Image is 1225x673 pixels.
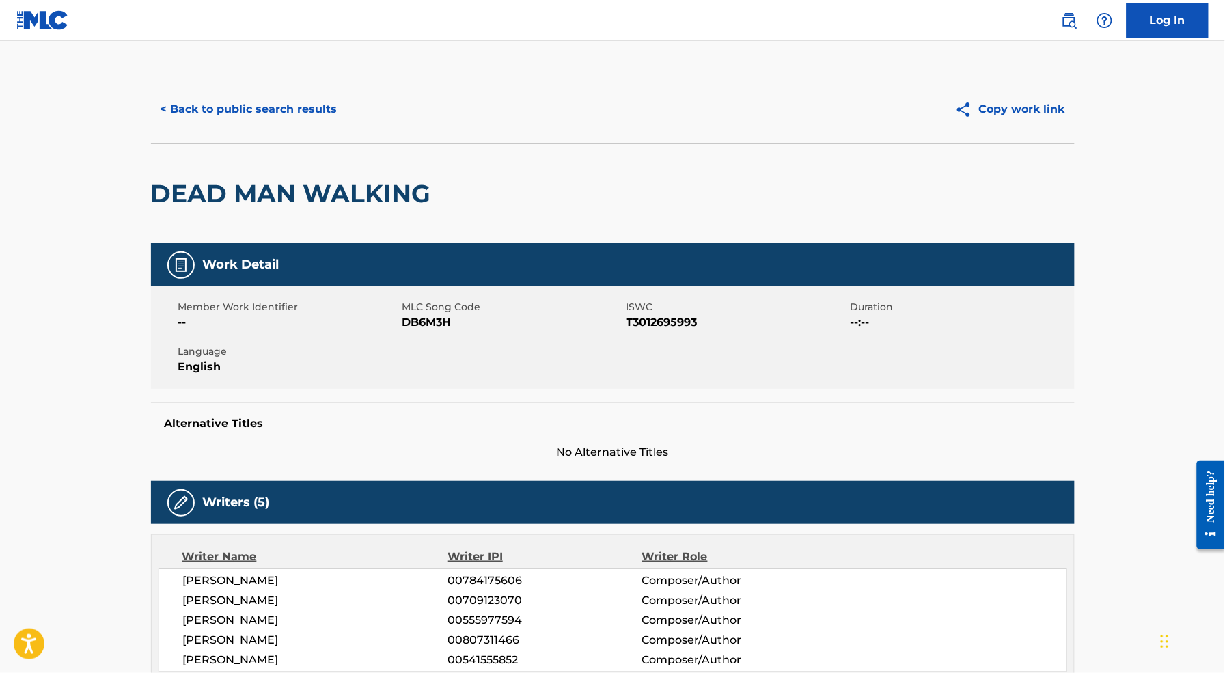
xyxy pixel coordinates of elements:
span: Composer/Author [642,632,819,648]
span: -- [178,314,399,331]
span: [PERSON_NAME] [183,612,448,629]
iframe: Resource Center [1187,450,1225,560]
div: Drag [1161,621,1169,662]
button: Copy work link [946,92,1075,126]
span: [PERSON_NAME] [183,592,448,609]
span: [PERSON_NAME] [183,573,448,589]
a: Log In [1127,3,1209,38]
span: ISWC [627,300,847,314]
span: 00784175606 [448,573,642,589]
span: --:-- [851,314,1071,331]
span: [PERSON_NAME] [183,632,448,648]
span: Duration [851,300,1071,314]
span: 00709123070 [448,592,642,609]
div: Writer IPI [448,549,642,565]
span: Composer/Author [642,573,819,589]
img: MLC Logo [16,10,69,30]
span: T3012695993 [627,314,847,331]
div: Help [1091,7,1118,34]
span: Language [178,344,399,359]
span: MLC Song Code [402,300,623,314]
span: English [178,359,399,375]
span: [PERSON_NAME] [183,652,448,668]
div: Writer Name [182,549,448,565]
span: 00541555852 [448,652,642,668]
h5: Work Detail [203,257,279,273]
span: Member Work Identifier [178,300,399,314]
span: DB6M3H [402,314,623,331]
span: Composer/Author [642,652,819,668]
span: Composer/Author [642,592,819,609]
span: Composer/Author [642,612,819,629]
img: help [1097,12,1113,29]
img: Copy work link [955,101,979,118]
img: Work Detail [173,257,189,273]
span: No Alternative Titles [151,444,1075,461]
span: 00807311466 [448,632,642,648]
button: < Back to public search results [151,92,347,126]
h5: Writers (5) [203,495,270,510]
span: 00555977594 [448,612,642,629]
h5: Alternative Titles [165,417,1061,430]
div: Writer Role [642,549,819,565]
a: Public Search [1056,7,1083,34]
img: search [1061,12,1077,29]
img: Writers [173,495,189,511]
h2: DEAD MAN WALKING [151,178,438,209]
iframe: Chat Widget [1157,607,1225,673]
